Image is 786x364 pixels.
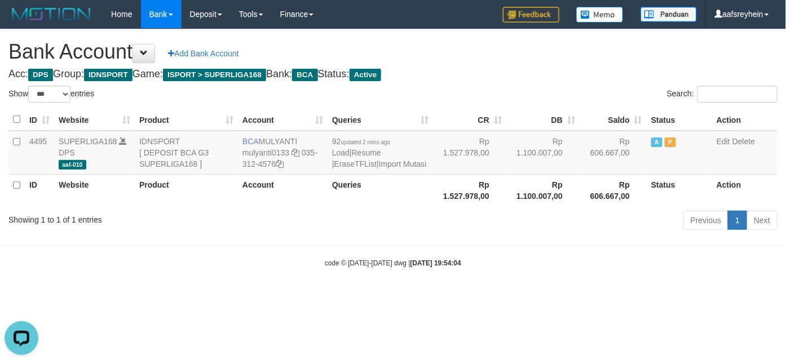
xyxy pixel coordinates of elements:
th: Queries [328,174,433,206]
span: Active [350,69,382,81]
label: Show entries [8,86,94,103]
th: Saldo: activate to sort column ascending [580,109,647,131]
small: code © [DATE]-[DATE] dwg | [325,259,461,267]
a: Copy 0353124576 to clipboard [276,159,284,168]
a: Resume [352,148,381,157]
a: EraseTFList [334,159,377,168]
th: CR: activate to sort column ascending [433,109,506,131]
td: Rp 1.100.007,00 [506,131,580,175]
span: ISPORT > SUPERLIGA168 [163,69,266,81]
td: Rp 1.527.978,00 [433,131,506,175]
h4: Acc: Group: Game: Bank: Status: [8,69,778,80]
th: Action [712,109,778,131]
th: Rp 1.527.978,00 [433,174,506,206]
th: DB: activate to sort column ascending [506,109,580,131]
span: Active [651,137,663,147]
img: panduan.png [641,7,697,22]
h1: Bank Account [8,41,778,63]
th: Product: activate to sort column ascending [135,109,238,131]
th: Queries: activate to sort column ascending [328,109,433,131]
span: Paused [665,137,676,147]
td: DPS [54,131,135,175]
a: SUPERLIGA168 [59,137,117,146]
span: | | | [332,137,427,168]
a: Previous [683,211,728,230]
th: Website [54,174,135,206]
button: Open LiveChat chat widget [5,5,38,38]
th: Rp 1.100.007,00 [506,174,580,206]
div: Showing 1 to 1 of 1 entries [8,210,319,225]
span: DPS [28,69,53,81]
span: updated 2 mins ago [341,139,391,145]
span: aaf-010 [59,160,86,170]
td: MULYANTI 035-312-4576 [238,131,328,175]
select: Showentries [28,86,70,103]
a: Delete [732,137,755,146]
img: Button%20Memo.svg [576,7,624,23]
img: MOTION_logo.png [8,6,94,23]
a: Copy mulyanti0133 to clipboard [292,148,299,157]
a: 1 [728,211,747,230]
a: Import Mutasi [379,159,427,168]
th: Status [647,109,712,131]
th: Action [712,174,778,206]
span: 92 [332,137,390,146]
span: BCA [292,69,317,81]
th: Account [238,174,328,206]
td: IDNSPORT [ DEPOSIT BCA G3 SUPERLIGA168 ] [135,131,238,175]
input: Search: [697,86,778,103]
a: Add Bank Account [161,44,246,63]
a: Next [747,211,778,230]
th: Rp 606.667,00 [580,174,647,206]
a: Load [332,148,350,157]
th: Website: activate to sort column ascending [54,109,135,131]
td: Rp 606.667,00 [580,131,647,175]
img: Feedback.jpg [503,7,559,23]
th: Product [135,174,238,206]
th: ID [25,174,54,206]
span: BCA [242,137,259,146]
td: 4495 [25,131,54,175]
th: ID: activate to sort column ascending [25,109,54,131]
label: Search: [667,86,778,103]
th: Status [647,174,712,206]
th: Account: activate to sort column ascending [238,109,328,131]
a: mulyanti0133 [242,148,289,157]
a: Edit [717,137,730,146]
span: IDNSPORT [84,69,133,81]
strong: [DATE] 19:54:04 [410,259,461,267]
